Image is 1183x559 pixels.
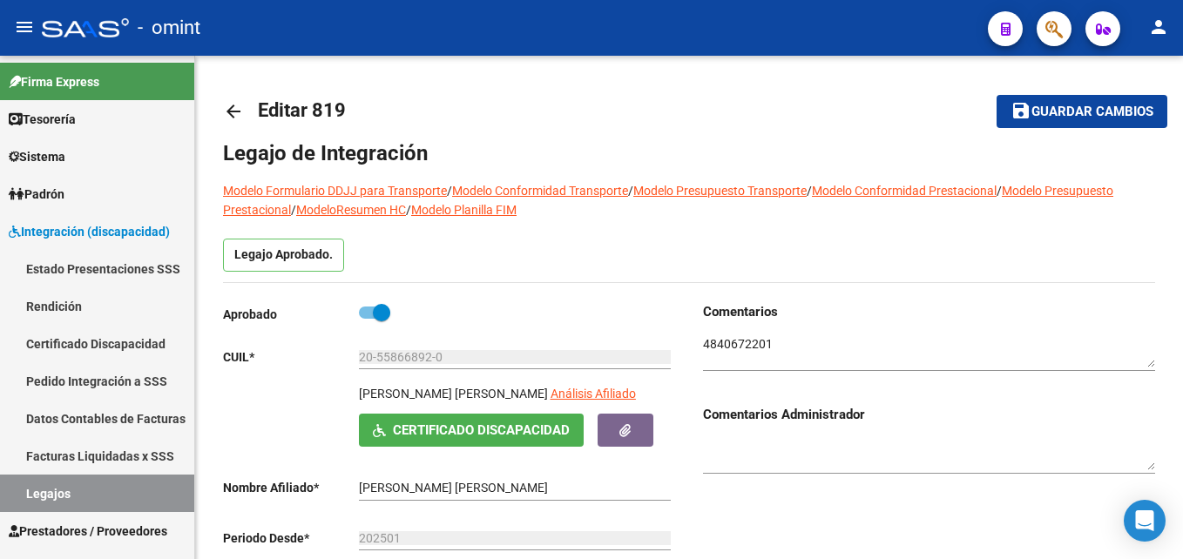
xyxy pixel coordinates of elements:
[1011,100,1031,121] mat-icon: save
[359,414,584,446] button: Certificado Discapacidad
[997,95,1167,127] button: Guardar cambios
[9,147,65,166] span: Sistema
[138,9,200,47] span: - omint
[223,478,359,497] p: Nombre Afiliado
[9,522,167,541] span: Prestadores / Proveedores
[223,101,244,122] mat-icon: arrow_back
[14,17,35,37] mat-icon: menu
[9,72,99,91] span: Firma Express
[223,305,359,324] p: Aprobado
[258,99,346,121] span: Editar 819
[551,387,636,401] span: Análisis Afiliado
[633,184,807,198] a: Modelo Presupuesto Transporte
[223,139,1155,167] h1: Legajo de Integración
[223,184,447,198] a: Modelo Formulario DDJJ para Transporte
[359,384,548,403] p: [PERSON_NAME] [PERSON_NAME]
[9,185,64,204] span: Padrón
[223,347,359,367] p: CUIL
[223,529,359,548] p: Periodo Desde
[812,184,997,198] a: Modelo Conformidad Prestacional
[1031,104,1153,120] span: Guardar cambios
[296,203,406,217] a: ModeloResumen HC
[703,302,1155,321] h3: Comentarios
[1148,17,1169,37] mat-icon: person
[452,184,628,198] a: Modelo Conformidad Transporte
[9,222,170,241] span: Integración (discapacidad)
[703,405,1155,424] h3: Comentarios Administrador
[9,110,76,129] span: Tesorería
[411,203,517,217] a: Modelo Planilla FIM
[393,423,570,439] span: Certificado Discapacidad
[1124,500,1166,542] div: Open Intercom Messenger
[223,239,344,272] p: Legajo Aprobado.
